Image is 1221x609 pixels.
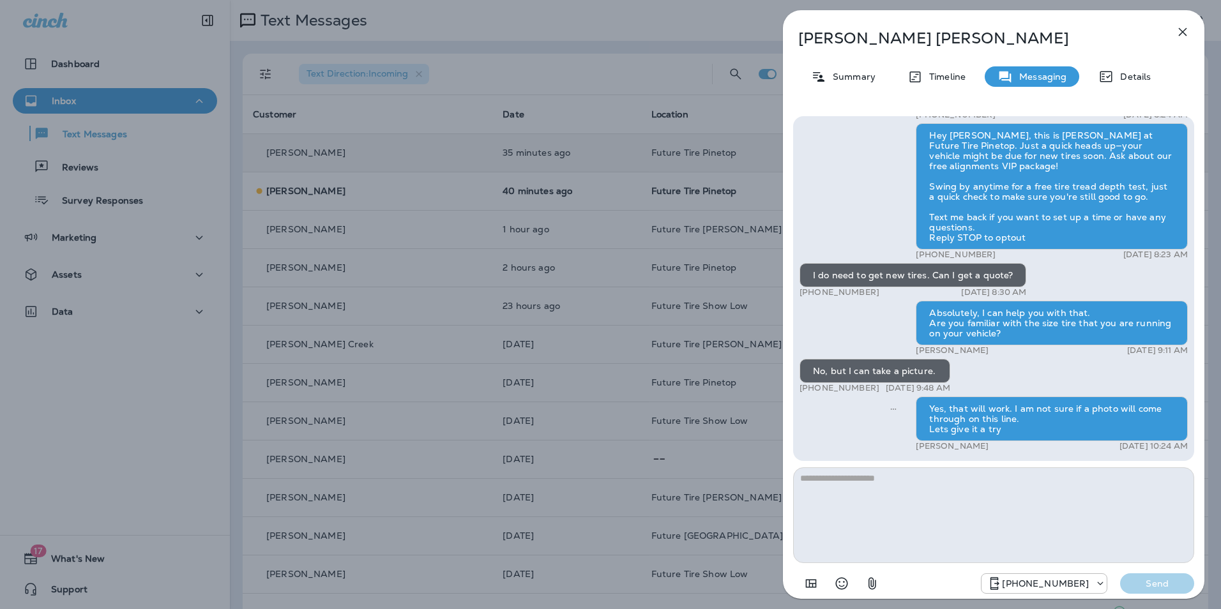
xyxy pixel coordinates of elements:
[916,123,1188,250] div: Hey [PERSON_NAME], this is [PERSON_NAME] at Future Tire Pinetop. Just a quick heads up—your vehic...
[1127,345,1188,356] p: [DATE] 9:11 AM
[1114,71,1151,82] p: Details
[923,71,966,82] p: Timeline
[1013,71,1066,82] p: Messaging
[916,301,1188,345] div: Absolutely, I can help you with that. Are you familiar with the size tire that you are running on...
[886,383,950,393] p: [DATE] 9:48 AM
[916,250,996,260] p: [PHONE_NUMBER]
[916,345,989,356] p: [PERSON_NAME]
[1123,250,1188,260] p: [DATE] 8:23 AM
[829,571,854,596] button: Select an emoji
[1002,578,1089,589] p: [PHONE_NUMBER]
[800,383,879,393] p: [PHONE_NUMBER]
[798,29,1147,47] p: [PERSON_NAME] [PERSON_NAME]
[916,396,1188,441] div: Yes, that will work. I am not sure if a photo will come through on this line. Lets give it a try
[800,287,879,297] p: [PHONE_NUMBER]
[798,571,824,596] button: Add in a premade template
[916,441,989,451] p: [PERSON_NAME]
[800,359,950,383] div: No, but I can take a picture.
[1119,441,1188,451] p: [DATE] 10:24 AM
[890,402,897,414] span: Sent
[826,71,876,82] p: Summary
[961,287,1026,297] p: [DATE] 8:30 AM
[982,576,1107,591] div: +1 (928) 232-1970
[800,263,1026,287] div: I do need to get new tires. Can I get a quote?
